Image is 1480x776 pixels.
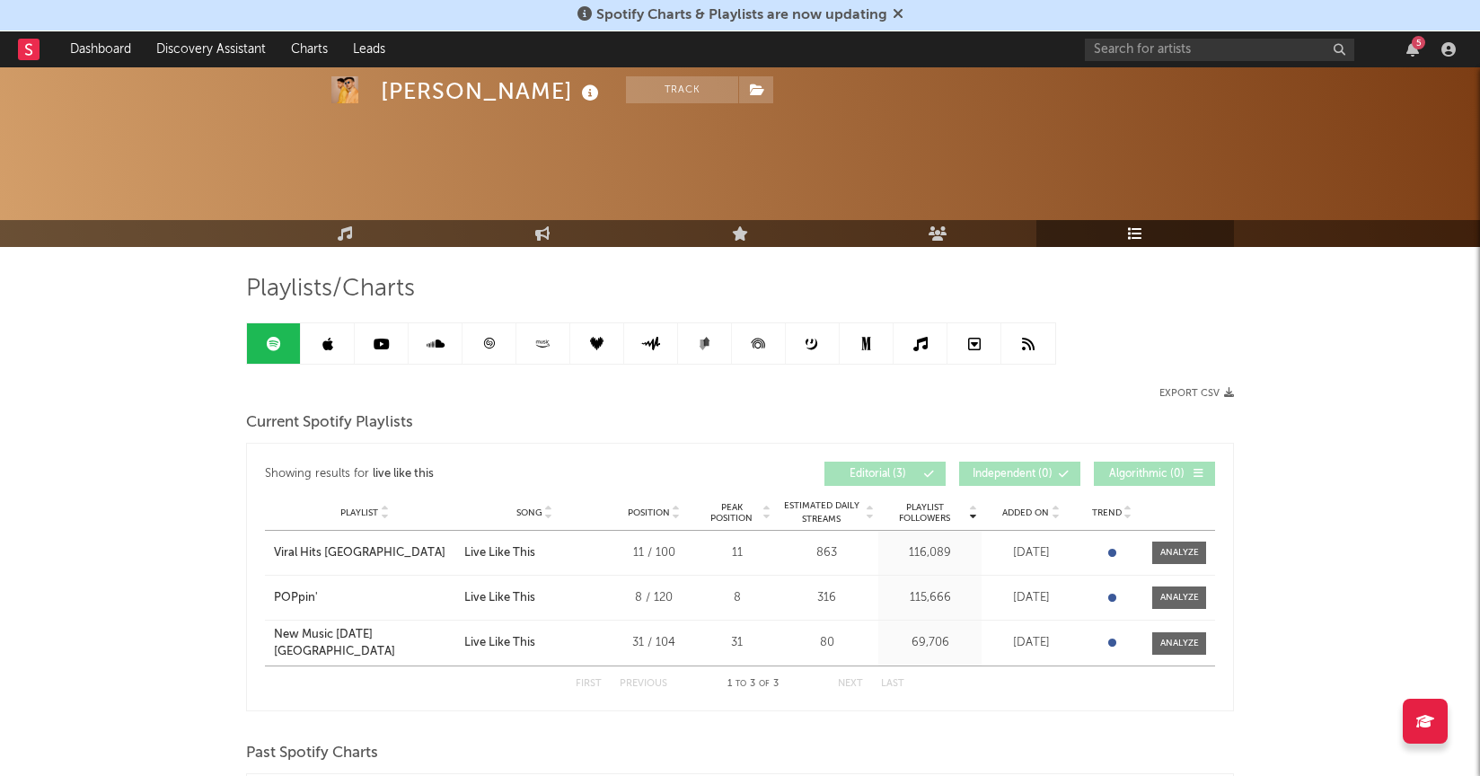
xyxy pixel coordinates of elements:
[596,8,887,22] span: Spotify Charts & Playlists are now updating
[1085,39,1354,61] input: Search for artists
[780,544,874,562] div: 863
[838,679,863,689] button: Next
[576,679,602,689] button: First
[986,634,1076,652] div: [DATE]
[883,544,977,562] div: 116,089
[620,679,667,689] button: Previous
[780,499,863,526] span: Estimated Daily Streams
[883,502,966,524] span: Playlist Followers
[613,544,694,562] div: 11 / 100
[780,634,874,652] div: 80
[971,469,1053,480] span: Independent ( 0 )
[703,502,760,524] span: Peak Position
[278,31,340,67] a: Charts
[703,544,771,562] div: 11
[736,680,746,688] span: to
[381,76,603,106] div: [PERSON_NAME]
[265,462,740,486] div: Showing results for
[246,743,378,764] span: Past Spotify Charts
[613,589,694,607] div: 8 / 120
[274,589,455,607] a: POPpin'
[464,634,535,652] div: Live Like This
[274,544,445,562] div: Viral Hits [GEOGRAPHIC_DATA]
[703,589,771,607] div: 8
[959,462,1080,486] button: Independent(0)
[703,634,771,652] div: 31
[883,589,977,607] div: 115,666
[883,634,977,652] div: 69,706
[274,589,318,607] div: POPpin'
[613,634,694,652] div: 31 / 104
[628,507,670,518] span: Position
[1002,507,1049,518] span: Added On
[881,679,904,689] button: Last
[144,31,278,67] a: Discovery Assistant
[1412,36,1425,49] div: 5
[274,544,455,562] a: Viral Hits [GEOGRAPHIC_DATA]
[986,544,1076,562] div: [DATE]
[340,507,378,518] span: Playlist
[1092,507,1122,518] span: Trend
[836,469,919,480] span: Editorial ( 3 )
[516,507,542,518] span: Song
[1159,388,1234,399] button: Export CSV
[246,278,415,300] span: Playlists/Charts
[464,589,535,607] div: Live Like This
[759,680,770,688] span: of
[1106,469,1188,480] span: Algorithmic ( 0 )
[464,544,535,562] div: Live Like This
[986,589,1076,607] div: [DATE]
[57,31,144,67] a: Dashboard
[893,8,903,22] span: Dismiss
[626,76,738,103] button: Track
[373,463,434,485] div: live like this
[824,462,946,486] button: Editorial(3)
[340,31,398,67] a: Leads
[246,412,413,434] span: Current Spotify Playlists
[1406,42,1419,57] button: 5
[1094,462,1215,486] button: Algorithmic(0)
[274,626,455,661] a: New Music [DATE] [GEOGRAPHIC_DATA]
[780,589,874,607] div: 316
[703,674,802,695] div: 1 3 3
